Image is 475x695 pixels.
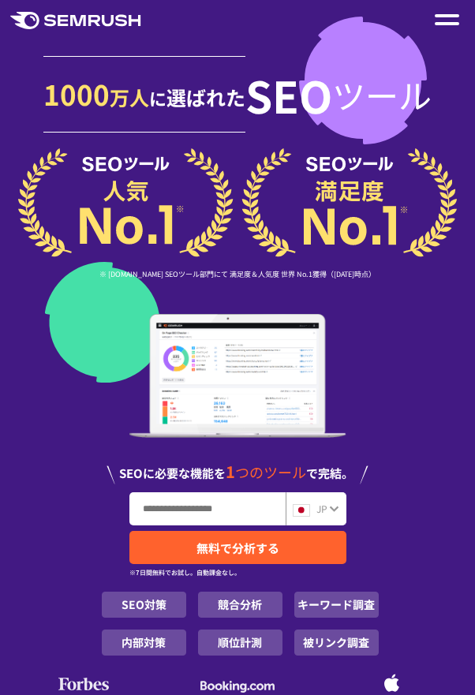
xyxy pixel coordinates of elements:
[102,592,186,618] li: SEO対策
[332,76,432,114] span: ツール
[110,83,149,111] span: 万人
[294,630,379,656] li: 被リンク調査
[13,461,462,484] div: SEOに必要な機能を
[294,592,379,618] li: キーワード調査
[198,592,282,618] li: 競合分析
[149,85,166,110] span: に
[306,465,353,481] span: で完結。
[198,630,282,656] li: 順位計測
[129,531,346,564] a: 無料で分析する
[235,461,306,482] span: つのツール
[226,460,235,483] span: 1
[13,257,462,286] div: ※ [DOMAIN_NAME] SEOツール部門にて 満足度＆人気度 世界 No.1獲得（[DATE]時点）
[196,540,279,556] span: 無料で分析する
[245,76,332,114] span: SEO
[102,630,186,656] li: 内部対策
[43,73,110,114] span: 1000
[130,493,285,525] input: URL、キーワードを入力してください
[166,83,245,111] span: 選ばれた
[129,565,241,580] small: ※7日間無料でお試し。自動課金なし。
[316,502,327,515] span: JP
